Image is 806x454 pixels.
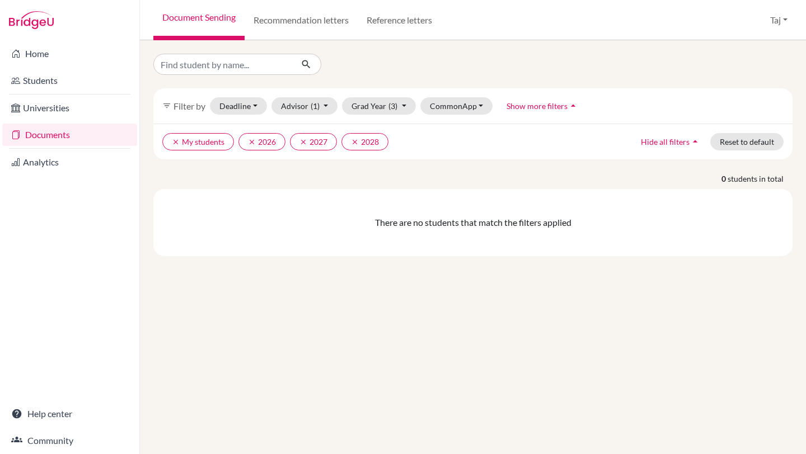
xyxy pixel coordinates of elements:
[153,54,292,75] input: Find student by name...
[248,138,256,146] i: clear
[765,10,793,31] button: Taj
[2,69,137,92] a: Students
[631,133,710,150] button: Hide all filtersarrow_drop_up
[388,101,397,111] span: (3)
[210,97,267,115] button: Deadline
[721,173,728,185] strong: 0
[271,97,338,115] button: Advisor(1)
[290,133,337,150] button: clear2027
[342,97,416,115] button: Grad Year(3)
[2,403,137,425] a: Help center
[238,133,285,150] button: clear2026
[341,133,388,150] button: clear2028
[497,97,588,115] button: Show more filtersarrow_drop_up
[162,133,234,150] button: clearMy students
[2,97,137,119] a: Universities
[2,124,137,146] a: Documents
[9,11,54,29] img: Bridge-U
[420,97,493,115] button: CommonApp
[690,136,701,147] i: arrow_drop_up
[2,42,137,65] a: Home
[299,138,307,146] i: clear
[174,101,205,111] span: Filter by
[162,101,171,110] i: filter_list
[2,151,137,173] a: Analytics
[568,100,579,111] i: arrow_drop_up
[158,216,788,229] div: There are no students that match the filters applied
[710,133,784,150] button: Reset to default
[172,138,180,146] i: clear
[351,138,359,146] i: clear
[2,429,137,452] a: Community
[311,101,320,111] span: (1)
[728,173,793,185] span: students in total
[641,137,690,146] span: Hide all filters
[507,101,568,111] span: Show more filters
